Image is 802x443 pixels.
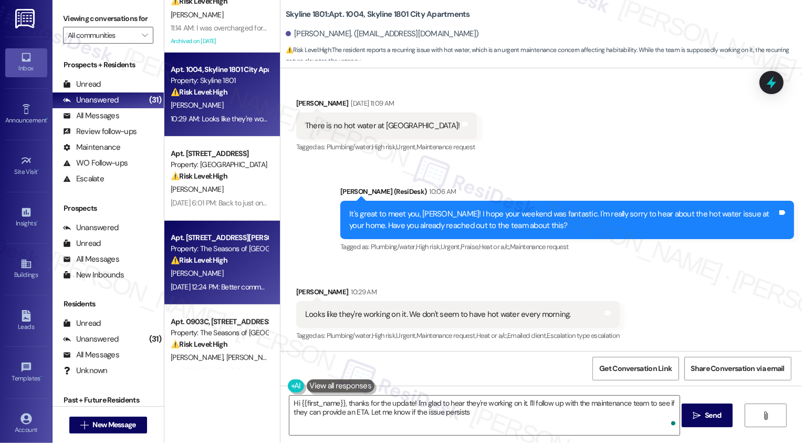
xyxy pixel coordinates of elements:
[38,167,39,174] span: •
[5,307,47,335] a: Leads
[693,411,701,420] i: 
[296,139,477,154] div: Tagged as:
[372,142,397,151] span: High risk ,
[80,421,88,429] i: 
[170,35,269,48] div: Archived on [DATE]
[296,286,620,301] div: [PERSON_NAME]
[15,9,37,28] img: ResiDesk Logo
[53,395,164,406] div: Past + Future Residents
[286,46,331,54] strong: ⚠️ Risk Level: High
[171,159,268,170] div: Property: [GEOGRAPHIC_DATA]
[289,396,680,435] textarea: To enrich screen reader interactions, please activate Accessibility in Grammarly extension settings
[296,328,620,343] div: Tagged as:
[63,173,104,184] div: Escalate
[286,28,479,39] div: [PERSON_NAME]. ([EMAIL_ADDRESS][DOMAIN_NAME])
[68,27,137,44] input: All communities
[63,318,101,329] div: Unread
[47,115,48,122] span: •
[142,31,148,39] i: 
[476,331,507,340] span: Heat or a/c ,
[63,79,101,90] div: Unread
[63,238,101,249] div: Unread
[171,339,227,349] strong: ⚠️ Risk Level: High
[5,410,47,438] a: Account
[397,331,416,340] span: Urgent ,
[171,269,223,278] span: [PERSON_NAME]
[69,417,147,434] button: New Message
[171,171,227,181] strong: ⚠️ Risk Level: High
[63,95,119,106] div: Unanswered
[479,242,510,251] span: Heat or a/c ,
[226,353,278,362] span: [PERSON_NAME]
[5,152,47,180] a: Site Visit •
[427,186,456,197] div: 10:06 AM
[327,331,372,340] span: Plumbing/water ,
[53,203,164,214] div: Prospects
[63,158,128,169] div: WO Follow-ups
[340,186,794,201] div: [PERSON_NAME] (ResiDesk)
[147,331,164,347] div: (31)
[705,410,721,421] span: Send
[36,218,38,225] span: •
[5,48,47,77] a: Inbox
[5,255,47,283] a: Buildings
[147,92,164,108] div: (31)
[171,316,268,327] div: Apt. 0903C, [STREET_ADDRESS][PERSON_NAME]
[171,10,223,19] span: [PERSON_NAME]
[286,45,802,67] span: : The resident reports a recurring issue with hot water, which is an urgent maintenance concern a...
[296,98,477,112] div: [PERSON_NAME]
[684,357,791,380] button: Share Conversation via email
[53,298,164,310] div: Residents
[53,59,164,70] div: Prospects + Residents
[171,114,442,123] div: 10:29 AM: Looks like they're working on it. We don't seem to have hot water every morning.
[63,142,121,153] div: Maintenance
[327,142,372,151] span: Plumbing/water ,
[461,242,478,251] span: Praise ,
[63,349,119,360] div: All Messages
[682,404,733,427] button: Send
[286,9,470,20] b: Skyline 1801: Apt. 1004, Skyline 1801 City Apartments
[63,222,119,233] div: Unanswered
[63,270,124,281] div: New Inbounds
[547,331,619,340] span: Escalation type escalation
[171,184,223,194] span: [PERSON_NAME]
[397,142,416,151] span: Urgent ,
[372,331,397,340] span: High risk ,
[599,363,672,374] span: Get Conversation Link
[171,87,227,97] strong: ⚠️ Risk Level: High
[691,363,785,374] span: Share Conversation via email
[171,243,268,254] div: Property: The Seasons of [GEOGRAPHIC_DATA]
[171,327,268,338] div: Property: The Seasons of [GEOGRAPHIC_DATA]
[349,209,777,231] div: It's great to meet you, [PERSON_NAME]! I hope your weekend was fantastic. I'm really sorry to hea...
[63,254,119,265] div: All Messages
[416,331,476,340] span: Maintenance request ,
[340,239,794,254] div: Tagged as:
[507,331,547,340] span: Emailed client ,
[416,242,441,251] span: High risk ,
[171,198,318,208] div: [DATE] 6:01 PM: Back to just one elevator working
[92,419,136,430] span: New Message
[171,100,223,110] span: [PERSON_NAME]
[371,242,416,251] span: Plumbing/water ,
[63,365,108,376] div: Unknown
[5,358,47,387] a: Templates •
[510,242,569,251] span: Maintenance request
[40,373,42,380] span: •
[171,232,268,243] div: Apt. [STREET_ADDRESS][PERSON_NAME]
[305,120,460,131] div: There is no hot water at [GEOGRAPHIC_DATA]!
[441,242,461,251] span: Urgent ,
[171,75,268,86] div: Property: Skyline 1801
[348,98,394,109] div: [DATE] 11:09 AM
[348,286,377,297] div: 10:29 AM
[762,411,769,420] i: 
[63,334,119,345] div: Unanswered
[63,126,137,137] div: Review follow-ups
[5,203,47,232] a: Insights •
[171,148,268,159] div: Apt. [STREET_ADDRESS]
[592,357,679,380] button: Get Conversation Link
[171,64,268,75] div: Apt. 1004, Skyline 1801 City Apartments
[63,11,153,27] label: Viewing conversations for
[305,309,571,320] div: Looks like they're working on it. We don't seem to have hot water every morning.
[416,142,475,151] span: Maintenance request
[171,353,226,362] span: [PERSON_NAME]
